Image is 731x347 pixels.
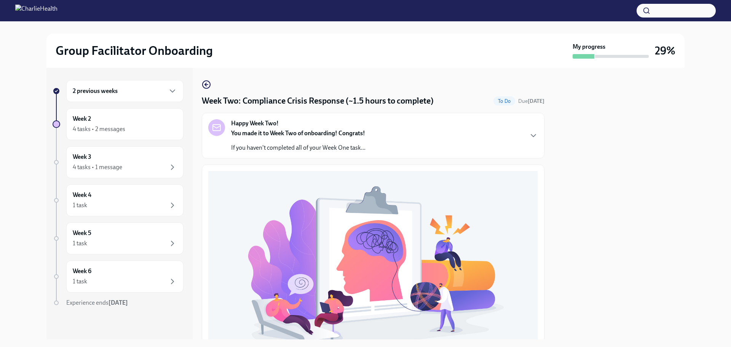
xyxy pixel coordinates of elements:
strong: [DATE] [528,98,544,104]
a: Week 34 tasks • 1 message [53,146,184,178]
p: If you haven't completed all of your Week One task... [231,144,365,152]
img: CharlieHealth [15,5,57,17]
h3: 29% [655,44,675,58]
span: September 29th, 2025 10:00 [518,98,544,105]
span: To Do [493,98,515,104]
h6: Week 6 [73,267,91,275]
a: Week 24 tasks • 2 messages [53,108,184,140]
strong: You made it to Week Two of onboarding! Congrats! [231,130,365,137]
span: Experience ends [66,299,128,306]
h6: Week 5 [73,229,91,237]
div: 1 task [73,277,87,286]
div: 4 tasks • 2 messages [73,125,125,133]
div: 1 task [73,239,87,248]
div: 2 previous weeks [66,80,184,102]
a: Week 51 task [53,222,184,254]
a: Week 61 task [53,261,184,293]
h6: Week 4 [73,191,91,199]
h6: 2 previous weeks [73,87,118,95]
h6: Week 3 [73,153,91,161]
strong: Happy Week Two! [231,119,279,128]
div: 1 task [73,201,87,209]
h4: Week Two: Compliance Crisis Response (~1.5 hours to complete) [202,95,434,107]
a: Week 41 task [53,184,184,216]
strong: [DATE] [109,299,128,306]
h2: Group Facilitator Onboarding [56,43,213,58]
span: Due [518,98,544,104]
div: 4 tasks • 1 message [73,163,122,171]
strong: My progress [573,43,605,51]
h6: Week 2 [73,115,91,123]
